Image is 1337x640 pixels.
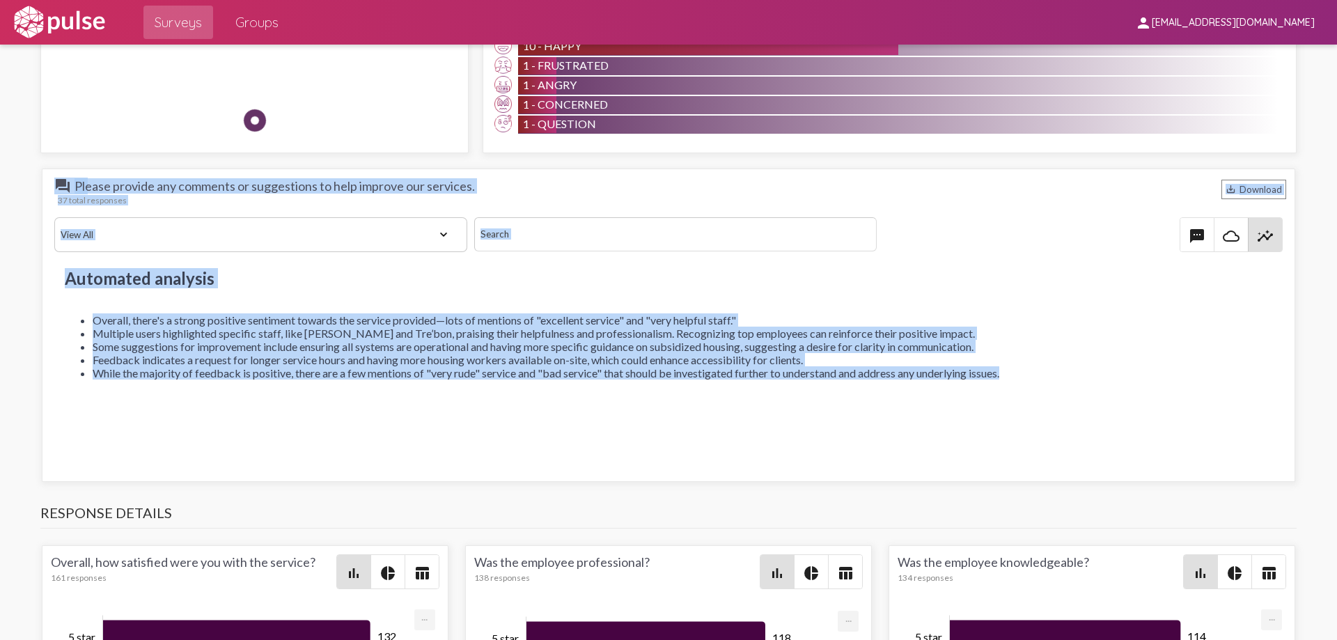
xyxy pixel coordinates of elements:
[1192,565,1209,582] mat-icon: bar_chart
[494,76,512,93] img: Angry
[474,572,760,583] div: 138 responses
[829,555,862,588] button: Table view
[1124,9,1326,35] button: [EMAIL_ADDRESS][DOMAIN_NAME]
[474,554,760,589] div: Was the employee professional?
[40,504,1297,529] h3: Response Details
[898,554,1183,589] div: Was the employee knowledgeable?
[1218,555,1251,588] button: Pie style chart
[414,609,435,623] a: Export [Press ENTER or use arrow keys to navigate]
[1221,180,1286,199] div: Download
[1189,228,1205,244] mat-icon: textsms
[803,565,820,582] mat-icon: pie_chart
[1257,228,1274,244] mat-icon: insights
[93,366,1272,380] li: While the majority of feedback is positive, there are a few mentions of "very rude" service and "...
[337,555,370,588] button: Bar chart
[380,565,396,582] mat-icon: pie_chart
[1135,15,1152,31] mat-icon: person
[1226,184,1236,194] mat-icon: Download
[1223,228,1240,244] mat-icon: cloud_queue
[93,313,1272,327] li: Overall, there's a strong positive sentiment towards the service provided—lots of mentions of "ex...
[155,10,202,35] span: Surveys
[494,95,512,113] img: Concerned
[523,78,577,91] span: 1 - Angry
[414,565,430,582] mat-icon: table_chart
[345,565,362,582] mat-icon: bar_chart
[405,555,439,588] button: Table view
[474,217,876,251] input: Search
[1184,555,1217,588] button: Bar chart
[371,555,405,588] button: Pie style chart
[1152,17,1315,29] span: [EMAIL_ADDRESS][DOMAIN_NAME]
[224,6,290,39] a: Groups
[51,554,336,589] div: Overall, how satisfied were you with the service?
[898,572,1183,583] div: 134 responses
[837,565,854,582] mat-icon: table_chart
[93,340,1272,353] li: Some suggestions for improvement include ensuring all systems are operational and having more spe...
[235,10,279,35] span: Groups
[65,268,1272,288] h2: Automated analysis
[93,353,1272,366] li: Feedback indicates a request for longer service hours and having more housing workers available o...
[1261,609,1282,623] a: Export [Press ENTER or use arrow keys to navigate]
[795,555,828,588] button: Pie style chart
[54,178,71,194] mat-icon: question_answer
[523,39,581,52] span: 10 - Happy
[494,115,512,132] img: Question
[54,178,475,194] span: Please provide any comments or suggestions to help improve our services.
[1260,565,1277,582] mat-icon: table_chart
[523,97,608,111] span: 1 - Concerned
[494,56,512,74] img: Frustrated
[494,37,512,54] img: Happy
[1226,565,1243,582] mat-icon: pie_chart
[51,572,336,583] div: 161 responses
[769,565,785,582] mat-icon: bar_chart
[58,195,1286,205] div: 37 total responses
[1252,555,1285,588] button: Table view
[760,555,794,588] button: Bar chart
[838,611,859,624] a: Export [Press ENTER or use arrow keys to navigate]
[523,117,596,130] span: 1 - Question
[93,327,1272,340] li: Multiple users highlighted specific staff, like [PERSON_NAME] and Tre’bon, praising their helpful...
[523,58,609,72] span: 1 - Frustrated
[143,6,213,39] a: Surveys
[11,5,107,40] img: white-logo.svg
